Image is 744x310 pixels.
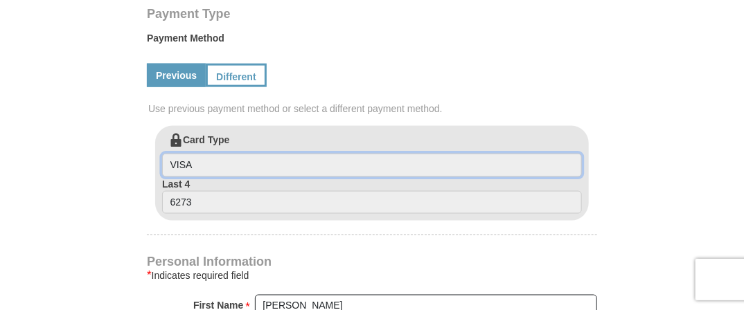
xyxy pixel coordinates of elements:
[147,8,597,19] h4: Payment Type
[147,256,597,267] h4: Personal Information
[162,177,582,215] label: Last 4
[162,133,582,177] label: Card Type
[162,154,582,177] input: Card Type
[147,267,597,284] div: Indicates required field
[147,64,206,87] a: Previous
[162,191,582,215] input: Last 4
[206,64,267,87] a: Different
[147,31,597,52] label: Payment Method
[148,102,599,116] span: Use previous payment method or select a different payment method.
